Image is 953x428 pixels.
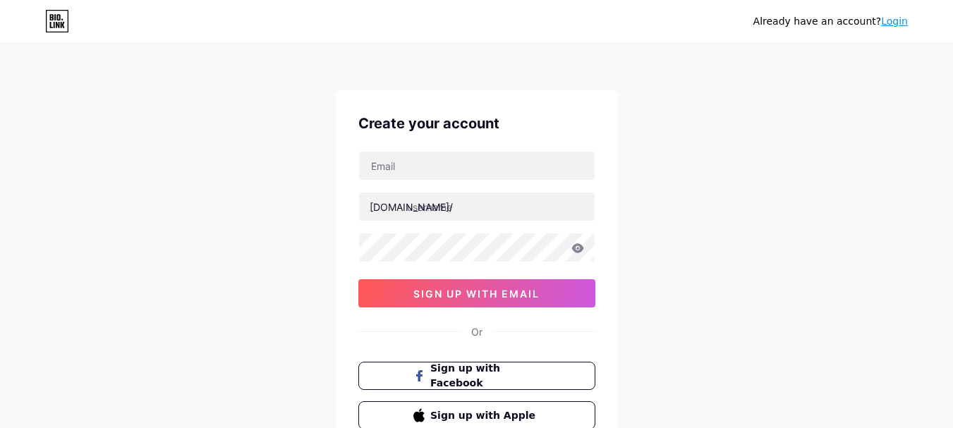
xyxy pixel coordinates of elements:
[881,16,908,27] a: Login
[413,288,540,300] span: sign up with email
[359,152,595,180] input: Email
[359,192,595,221] input: username
[753,14,908,29] div: Already have an account?
[370,200,453,214] div: [DOMAIN_NAME]/
[358,113,595,134] div: Create your account
[430,408,540,423] span: Sign up with Apple
[358,362,595,390] button: Sign up with Facebook
[358,279,595,307] button: sign up with email
[471,324,482,339] div: Or
[430,361,540,391] span: Sign up with Facebook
